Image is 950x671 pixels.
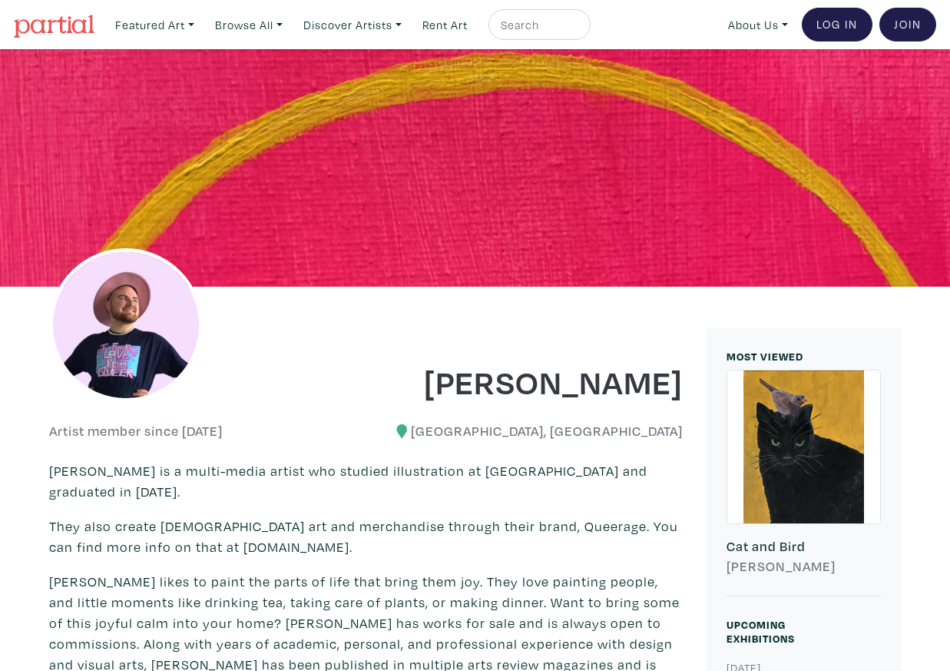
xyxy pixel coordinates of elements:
img: phpThumb.php [49,248,203,402]
a: Rent Art [415,9,475,41]
h1: [PERSON_NAME] [377,360,683,402]
h6: Artist member since [DATE] [49,423,223,440]
input: Search [499,15,576,35]
a: Join [879,8,936,42]
a: Discover Artists [296,9,409,41]
a: Cat and Bird [PERSON_NAME] [727,370,881,596]
a: About Us [721,9,795,41]
h6: [PERSON_NAME] [727,558,881,575]
h6: Cat and Bird [727,538,881,555]
a: Browse All [208,9,290,41]
small: Upcoming Exhibitions [727,617,795,646]
h6: [GEOGRAPHIC_DATA], [GEOGRAPHIC_DATA] [377,423,683,440]
a: Featured Art [108,9,201,41]
p: [PERSON_NAME] is a multi-media artist who studied illustration at [GEOGRAPHIC_DATA] and graduated... [49,460,683,502]
a: Log In [802,8,872,42]
p: They also create [DEMOGRAPHIC_DATA] art and merchandise through their brand, Queerage. You can fi... [49,516,683,557]
small: MOST VIEWED [727,349,803,364]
